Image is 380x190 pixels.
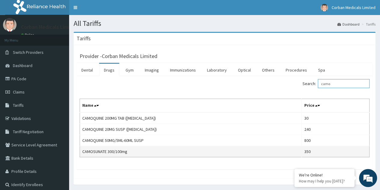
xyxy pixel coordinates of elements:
a: Drugs [99,64,119,76]
td: 800 [302,135,369,146]
span: Dashboard [13,63,32,68]
p: Corban Medicals Limited [21,24,78,30]
div: Chat with us now [31,34,101,41]
span: We're online! [35,57,83,118]
h1: All Tariffs [74,20,375,27]
a: Dashboard [337,22,360,27]
textarea: Type your message and hit 'Enter' [3,126,114,147]
a: Procedures [281,64,312,76]
a: Dental [77,64,98,76]
img: User Image [321,4,328,11]
td: 350 [302,146,369,157]
p: How may I help you today? [299,179,350,184]
div: Minimize live chat window [99,3,113,17]
th: Price [302,99,369,113]
td: CAMOQUINE 200MG TAB ([MEDICAL_DATA]) [80,112,302,124]
input: Search: [318,79,369,88]
span: Switch Providers [13,50,44,55]
span: Claims [13,89,25,95]
td: 30 [302,112,369,124]
a: Laboratory [202,64,232,76]
td: 240 [302,124,369,135]
a: Imaging [140,64,164,76]
a: Gym [121,64,138,76]
h3: Tariffs [77,36,91,41]
a: Immunizations [165,64,201,76]
label: Search: [302,79,369,88]
img: d_794563401_company_1708531726252_794563401 [11,30,24,45]
a: Others [257,64,279,76]
a: Optical [233,64,256,76]
td: CAMOSUNATE 300/100mg [80,146,302,157]
span: Tariffs [13,103,24,108]
img: User Image [3,18,17,32]
div: We're Online! [299,172,350,178]
span: Tariff Negotiation [13,129,44,134]
li: Tariffs [360,22,375,27]
td: CAMOQUINE 20MG SUSP ([MEDICAL_DATA]) [80,124,302,135]
a: Spa [313,64,330,76]
a: Online [21,33,35,37]
th: Name [80,99,302,113]
td: CAMOQUINE 50MG/5ML-60ML SUSP [80,135,302,146]
h3: Provider - Corban Medicals Limited [80,54,157,59]
span: Corban Medicals Limited [332,5,375,10]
